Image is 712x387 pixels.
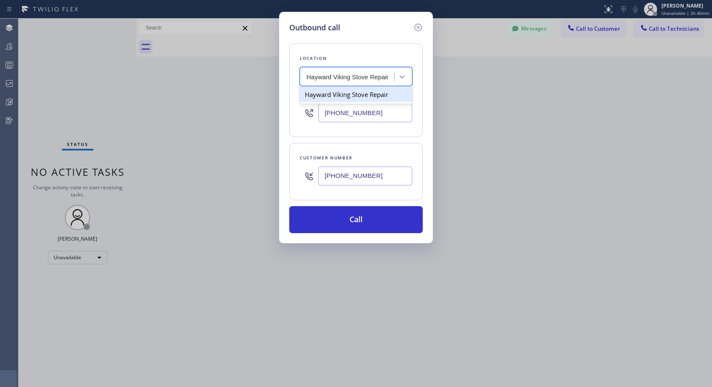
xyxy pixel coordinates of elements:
input: (123) 456-7890 [318,103,412,122]
div: Location [300,54,412,63]
input: (123) 456-7890 [318,167,412,185]
h5: Outbound call [289,22,340,33]
div: Customer number [300,153,412,162]
button: Call [289,206,423,233]
div: Hayward Viking Stove Repair [300,87,412,102]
